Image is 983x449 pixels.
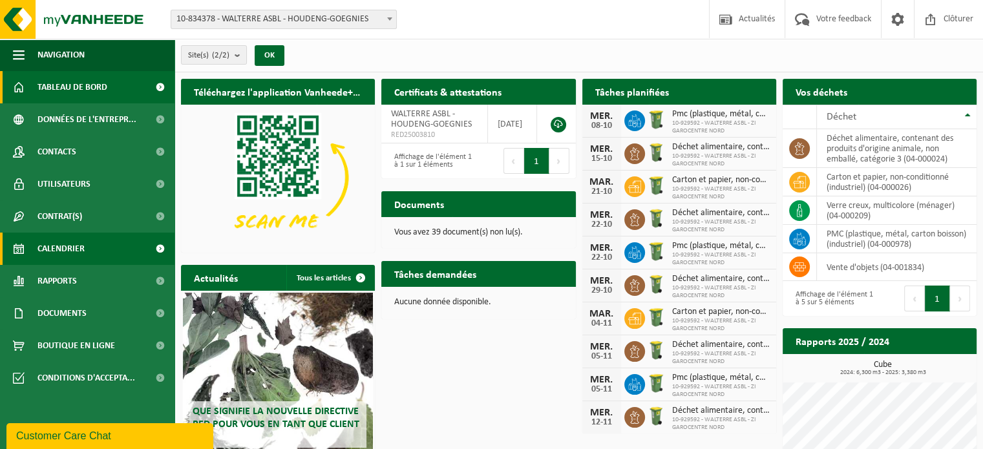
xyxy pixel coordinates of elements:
[394,298,562,307] p: Aucune donnée disponible.
[171,10,396,28] span: 10-834378 - WALTERRE ASBL - HOUDENG-GOEGNIES
[672,185,770,201] span: 10-929592 - WALTERRE ASBL - ZI GAROCENTRE NORD
[672,175,770,185] span: Carton et papier, non-conditionné (industriel)
[394,228,562,237] p: Vous avez 39 document(s) non lu(s).
[589,154,615,163] div: 15-10
[37,168,90,200] span: Utilisateurs
[645,405,667,427] img: WB-0140-HPE-GN-50
[645,109,667,131] img: WB-0240-HPE-GN-50
[582,79,682,104] h2: Tâches planifiées
[817,168,977,196] td: carton et papier, non-conditionné (industriel) (04-000026)
[181,265,251,290] h2: Actualités
[950,286,970,311] button: Next
[672,208,770,218] span: Déchet alimentaire, contenant des produits d'origine animale, non emballé, catég...
[672,350,770,366] span: 10-929592 - WALTERRE ASBL - ZI GAROCENTRE NORD
[925,286,950,311] button: 1
[672,274,770,284] span: Déchet alimentaire, contenant des produits d'origine animale, non emballé, catég...
[645,207,667,229] img: WB-0140-HPE-GN-50
[37,71,107,103] span: Tableau de bord
[193,406,359,441] span: Que signifie la nouvelle directive RED pour vous en tant que client ?
[212,51,229,59] count: (2/2)
[645,273,667,295] img: WB-0140-HPE-GN-50
[645,306,667,328] img: WB-0240-HPE-GN-50
[589,121,615,131] div: 08-10
[388,147,472,175] div: Affichage de l'élément 1 à 1 sur 1 éléments
[789,370,977,376] span: 2024: 6,300 m3 - 2025: 3,380 m3
[817,253,977,281] td: vente d'objets (04-001834)
[672,307,770,317] span: Carton et papier, non-conditionné (industriel)
[6,421,216,449] iframe: chat widget
[672,373,770,383] span: Pmc (plastique, métal, carton boisson) (industriel)
[37,329,115,362] span: Boutique en ligne
[589,342,615,352] div: MER.
[672,251,770,267] span: 10-929592 - WALTERRE ASBL - ZI GAROCENTRE NORD
[488,105,538,143] td: [DATE]
[864,353,975,379] a: Consulter les rapports
[672,383,770,399] span: 10-929592 - WALTERRE ASBL - ZI GAROCENTRE NORD
[589,286,615,295] div: 29-10
[672,416,770,432] span: 10-929592 - WALTERRE ASBL - ZI GAROCENTRE NORD
[391,109,472,129] span: WALTERRE ASBL - HOUDENG-GOEGNIES
[391,130,477,140] span: RED25003810
[589,210,615,220] div: MER.
[181,79,375,104] h2: Téléchargez l'application Vanheede+ maintenant!
[672,142,770,152] span: Déchet alimentaire, contenant des produits d'origine animale, non emballé, catég...
[188,46,229,65] span: Site(s)
[589,408,615,418] div: MER.
[672,152,770,168] span: 10-929592 - WALTERRE ASBL - ZI GAROCENTRE NORD
[645,141,667,163] img: WB-0140-HPE-GN-50
[181,105,375,250] img: Download de VHEPlus App
[672,406,770,416] span: Déchet alimentaire, contenant des produits d'origine animale, non emballé, catég...
[645,174,667,196] img: WB-0240-HPE-GN-50
[589,144,615,154] div: MER.
[255,45,284,66] button: OK
[381,191,457,216] h2: Documents
[381,261,489,286] h2: Tâches demandées
[904,286,925,311] button: Previous
[589,177,615,187] div: MAR.
[37,200,82,233] span: Contrat(s)
[589,309,615,319] div: MAR.
[645,339,667,361] img: WB-0140-HPE-GN-50
[672,340,770,350] span: Déchet alimentaire, contenant des produits d'origine animale, non emballé, catég...
[589,243,615,253] div: MER.
[37,265,77,297] span: Rapports
[672,120,770,135] span: 10-929592 - WALTERRE ASBL - ZI GAROCENTRE NORD
[549,148,569,174] button: Next
[589,375,615,385] div: MER.
[672,317,770,333] span: 10-929592 - WALTERRE ASBL - ZI GAROCENTRE NORD
[589,418,615,427] div: 12-11
[524,148,549,174] button: 1
[589,111,615,121] div: MER.
[37,362,135,394] span: Conditions d'accepta...
[181,45,247,65] button: Site(s)(2/2)
[37,233,85,265] span: Calendrier
[783,79,860,104] h2: Vos déchets
[672,284,770,300] span: 10-929592 - WALTERRE ASBL - ZI GAROCENTRE NORD
[817,129,977,168] td: déchet alimentaire, contenant des produits d'origine animale, non emballé, catégorie 3 (04-000024)
[589,276,615,286] div: MER.
[37,297,87,329] span: Documents
[171,10,397,29] span: 10-834378 - WALTERRE ASBL - HOUDENG-GOEGNIES
[37,136,76,168] span: Contacts
[817,196,977,225] td: verre creux, multicolore (ménager) (04-000209)
[381,79,514,104] h2: Certificats & attestations
[817,225,977,253] td: PMC (plastique, métal, carton boisson) (industriel) (04-000978)
[286,265,374,291] a: Tous les articles
[589,253,615,262] div: 22-10
[589,187,615,196] div: 21-10
[589,319,615,328] div: 04-11
[37,39,85,71] span: Navigation
[672,218,770,234] span: 10-929592 - WALTERRE ASBL - ZI GAROCENTRE NORD
[783,328,902,353] h2: Rapports 2025 / 2024
[645,240,667,262] img: WB-0240-HPE-GN-50
[37,103,136,136] span: Données de l'entrepr...
[589,220,615,229] div: 22-10
[503,148,524,174] button: Previous
[645,372,667,394] img: WB-0240-HPE-GN-50
[672,241,770,251] span: Pmc (plastique, métal, carton boisson) (industriel)
[789,360,977,376] h3: Cube
[827,112,856,122] span: Déchet
[589,385,615,394] div: 05-11
[672,109,770,120] span: Pmc (plastique, métal, carton boisson) (industriel)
